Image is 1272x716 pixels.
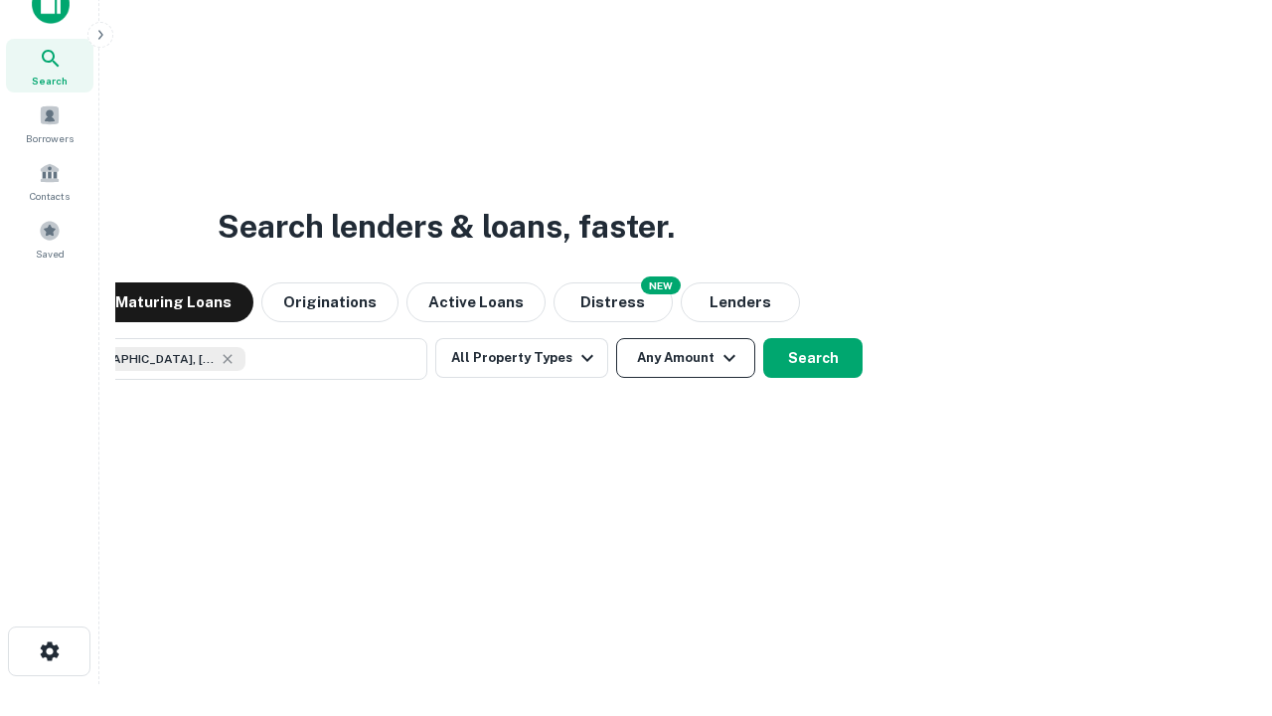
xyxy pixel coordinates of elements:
a: Contacts [6,154,93,208]
span: [GEOGRAPHIC_DATA], [GEOGRAPHIC_DATA], [GEOGRAPHIC_DATA] [67,350,216,368]
button: Search [763,338,863,378]
button: Search distressed loans with lien and other non-mortgage details. [554,282,673,322]
a: Search [6,39,93,92]
button: Lenders [681,282,800,322]
span: Contacts [30,188,70,204]
a: Borrowers [6,96,93,150]
div: NEW [641,276,681,294]
button: Originations [261,282,398,322]
button: [GEOGRAPHIC_DATA], [GEOGRAPHIC_DATA], [GEOGRAPHIC_DATA] [30,338,427,380]
iframe: Chat Widget [1173,557,1272,652]
h3: Search lenders & loans, faster. [218,203,675,251]
button: All Property Types [435,338,608,378]
button: Active Loans [406,282,546,322]
a: Saved [6,212,93,266]
button: Any Amount [616,338,755,378]
span: Search [32,73,68,89]
button: Maturing Loans [93,282,253,322]
span: Saved [36,246,65,262]
span: Borrowers [26,130,74,146]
